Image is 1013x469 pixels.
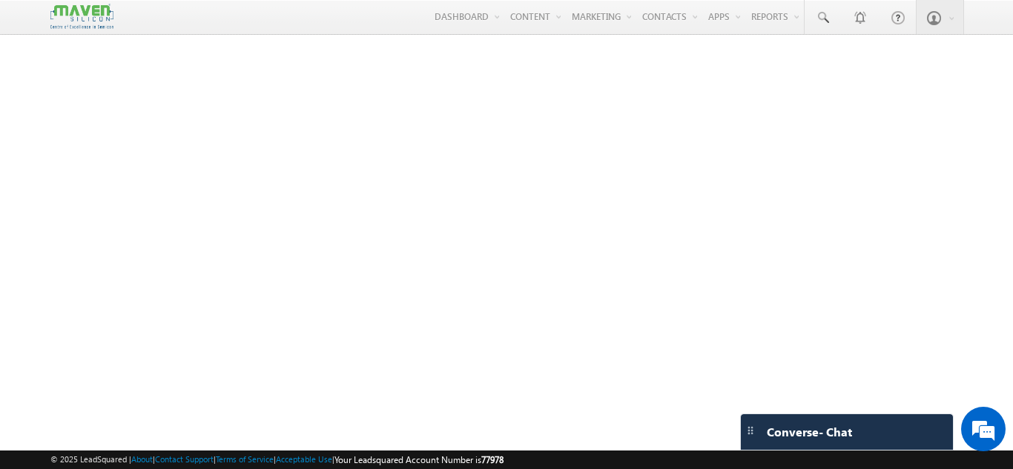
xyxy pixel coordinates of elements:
[50,453,504,467] span: © 2025 LeadSquared | | | | |
[216,454,274,464] a: Terms of Service
[131,454,153,464] a: About
[155,454,214,464] a: Contact Support
[334,454,504,465] span: Your Leadsquared Account Number is
[276,454,332,464] a: Acceptable Use
[767,425,852,439] span: Converse - Chat
[745,425,756,436] img: carter-drag
[481,454,504,465] span: 77978
[50,4,113,30] img: Custom Logo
